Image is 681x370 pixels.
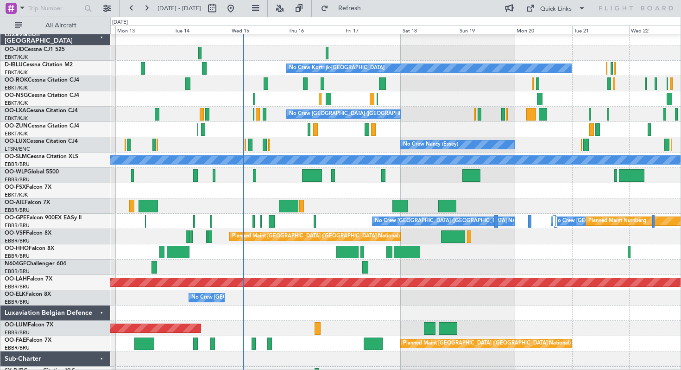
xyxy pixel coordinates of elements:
a: OO-ROKCessna Citation CJ4 [5,77,79,83]
a: OO-VSFFalcon 8X [5,230,51,236]
span: OO-JID [5,47,24,52]
a: EBBR/BRU [5,161,30,168]
span: [DATE] - [DATE] [158,4,201,13]
a: EBKT/KJK [5,191,28,198]
div: No Crew Kortrijk-[GEOGRAPHIC_DATA] [289,61,385,75]
div: No Crew [GEOGRAPHIC_DATA] ([GEOGRAPHIC_DATA] National) [375,214,530,228]
span: OO-ROK [5,77,28,83]
button: All Aircraft [10,18,101,33]
span: OO-AIE [5,200,25,205]
a: OO-ELKFalcon 8X [5,292,51,297]
div: No Crew Nancy (Essey) [403,138,458,152]
a: EBBR/BRU [5,253,30,260]
span: OO-VSF [5,230,26,236]
span: OO-LUM [5,322,28,328]
div: Planned Maint [GEOGRAPHIC_DATA] ([GEOGRAPHIC_DATA] National) [232,230,400,243]
a: EBBR/BRU [5,283,30,290]
div: Thu 16 [287,26,344,34]
span: N604GF [5,261,26,267]
a: OO-ZUNCessna Citation CJ4 [5,123,79,129]
a: OO-AIEFalcon 7X [5,200,50,205]
span: OO-GPE [5,215,26,221]
div: Planned Maint Nurnberg [588,214,646,228]
button: Refresh [316,1,372,16]
div: Wed 15 [230,26,287,34]
a: OO-WLPGlobal 5500 [5,169,59,175]
a: EBKT/KJK [5,100,28,107]
div: Tue 21 [572,26,629,34]
span: OO-LUX [5,139,26,144]
span: OO-SLM [5,154,27,159]
div: Quick Links [540,5,572,14]
div: Mon 20 [515,26,572,34]
a: OO-LXACessna Citation CJ4 [5,108,78,114]
a: EBBR/BRU [5,176,30,183]
a: LFSN/ENC [5,146,30,153]
span: OO-FAE [5,338,26,343]
span: OO-NSG [5,93,28,98]
span: OO-FSX [5,185,26,190]
button: Quick Links [522,1,590,16]
a: EBBR/BRU [5,237,30,244]
span: OO-LXA [5,108,26,114]
a: OO-SLMCessna Citation XLS [5,154,78,159]
div: [DATE] [112,19,128,26]
div: Mon 13 [115,26,172,34]
span: Refresh [330,5,369,12]
a: OO-HHOFalcon 8X [5,246,54,251]
a: D-IBLUCessna Citation M2 [5,62,73,68]
a: EBKT/KJK [5,130,28,137]
a: EBKT/KJK [5,69,28,76]
a: OO-LAHFalcon 7X [5,276,52,282]
a: OO-FSXFalcon 7X [5,185,51,190]
a: EBKT/KJK [5,115,28,122]
a: EBBR/BRU [5,268,30,275]
input: Trip Number [28,1,82,15]
div: No Crew [GEOGRAPHIC_DATA] ([GEOGRAPHIC_DATA] National) [289,107,444,121]
div: Planned Maint [GEOGRAPHIC_DATA] ([GEOGRAPHIC_DATA] National) [403,337,571,351]
a: EBKT/KJK [5,84,28,91]
div: Sat 18 [401,26,458,34]
a: OO-LUMFalcon 7X [5,322,53,328]
span: OO-HHO [5,246,29,251]
a: EBBR/BRU [5,344,30,351]
span: OO-WLP [5,169,27,175]
div: Sun 19 [458,26,515,34]
a: EBBR/BRU [5,207,30,214]
a: EBBR/BRU [5,329,30,336]
a: OO-FAEFalcon 7X [5,338,51,343]
span: All Aircraft [24,22,98,29]
a: OO-JIDCessna CJ1 525 [5,47,65,52]
div: Tue 14 [173,26,230,34]
a: EBBR/BRU [5,222,30,229]
span: D-IBLU [5,62,23,68]
a: OO-NSGCessna Citation CJ4 [5,93,79,98]
a: OO-GPEFalcon 900EX EASy II [5,215,82,221]
span: OO-ZUN [5,123,28,129]
div: No Crew [GEOGRAPHIC_DATA] ([GEOGRAPHIC_DATA] National) [191,291,347,305]
div: Fri 17 [344,26,401,34]
a: OO-LUXCessna Citation CJ4 [5,139,78,144]
span: OO-LAH [5,276,27,282]
a: N604GFChallenger 604 [5,261,66,267]
a: EBBR/BRU [5,299,30,306]
a: EBKT/KJK [5,54,28,61]
span: OO-ELK [5,292,25,297]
